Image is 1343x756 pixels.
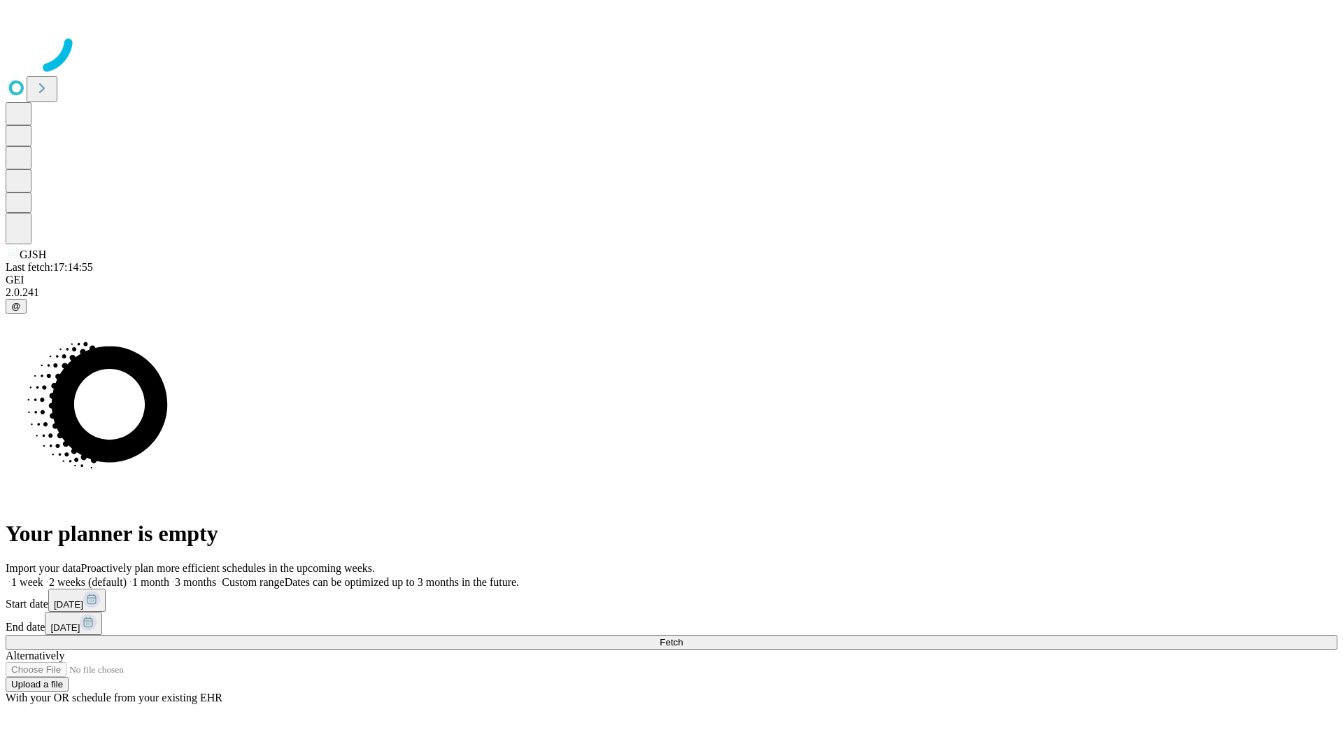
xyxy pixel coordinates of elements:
[20,248,46,260] span: GJSH
[45,612,102,635] button: [DATE]
[48,589,106,612] button: [DATE]
[132,576,169,588] span: 1 month
[6,612,1337,635] div: End date
[6,635,1337,650] button: Fetch
[54,599,83,610] span: [DATE]
[6,650,64,661] span: Alternatively
[11,301,21,311] span: @
[6,562,81,574] span: Import your data
[49,576,127,588] span: 2 weeks (default)
[175,576,216,588] span: 3 months
[50,622,80,633] span: [DATE]
[6,521,1337,547] h1: Your planner is empty
[6,589,1337,612] div: Start date
[6,299,27,314] button: @
[6,261,93,273] span: Last fetch: 17:14:55
[222,576,284,588] span: Custom range
[6,274,1337,286] div: GEI
[660,637,683,647] span: Fetch
[6,692,222,703] span: With your OR schedule from your existing EHR
[6,677,69,692] button: Upload a file
[285,576,519,588] span: Dates can be optimized up to 3 months in the future.
[11,576,43,588] span: 1 week
[81,562,375,574] span: Proactively plan more efficient schedules in the upcoming weeks.
[6,286,1337,299] div: 2.0.241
